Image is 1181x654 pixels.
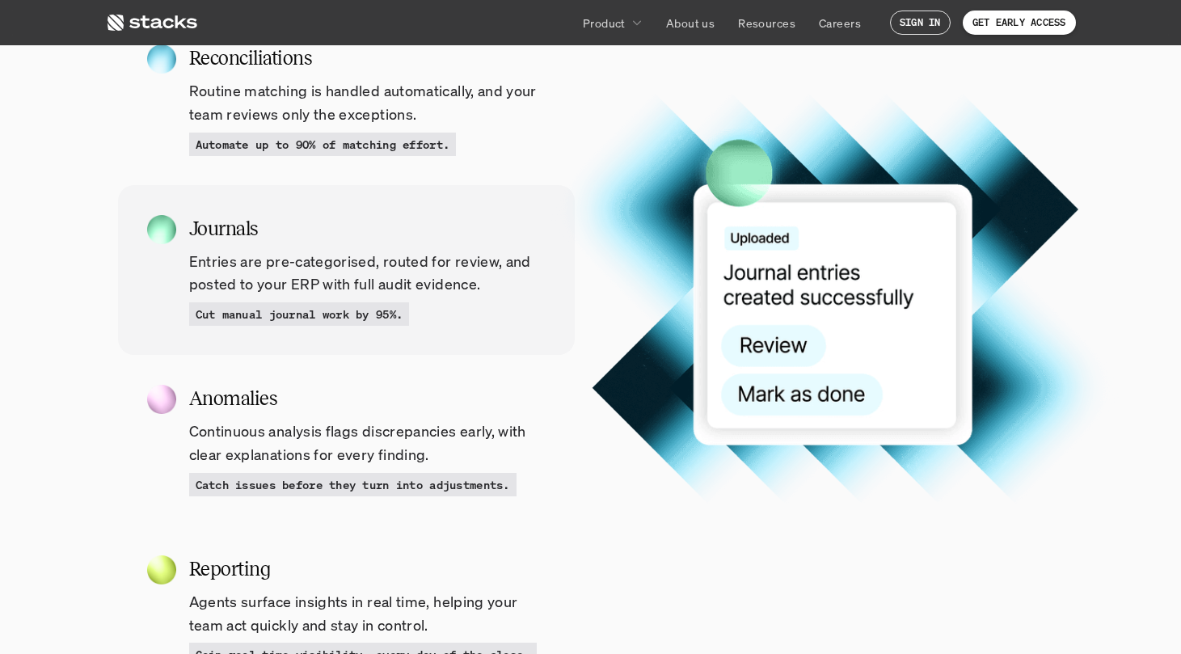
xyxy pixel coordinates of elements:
[189,590,546,637] p: Agents surface insights in real time, helping your team act quickly and stay in control.
[963,11,1076,35] a: GET EARLY ACCESS
[196,306,403,323] p: Cut manual journal work by 95%.
[819,15,861,32] p: Careers
[189,420,546,466] p: Continuous analysis flags discrepancies early, with clear explanations for every finding.
[656,8,724,37] a: About us
[196,136,450,153] p: Automate up to 90% of matching effort.
[738,15,795,32] p: Resources
[890,11,951,35] a: SIGN IN
[189,79,546,126] p: Routine matching is handled automatically, and your team reviews only the exceptions.
[189,384,546,413] h5: Anomalies
[189,250,546,297] p: Entries are pre-categorised, routed for review, and posted to your ERP with full audit evidence.
[583,15,626,32] p: Product
[728,8,805,37] a: Resources
[189,44,546,73] h5: Reconciliations
[666,15,715,32] p: About us
[189,214,546,243] h5: Journals
[900,17,941,28] p: SIGN IN
[809,8,871,37] a: Careers
[196,476,510,493] p: Catch issues before they turn into adjustments.
[972,17,1066,28] p: GET EARLY ACCESS
[189,555,546,584] h5: Reporting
